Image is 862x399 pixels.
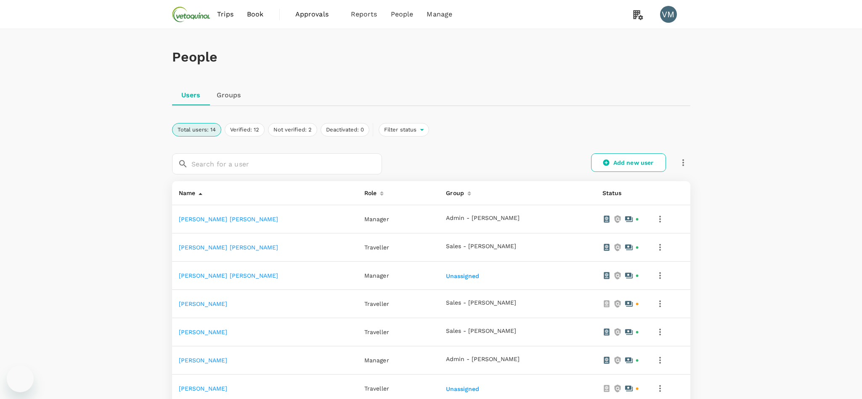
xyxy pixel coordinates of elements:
[191,153,382,174] input: Search for a user
[446,300,516,306] button: Sales - [PERSON_NAME]
[427,9,452,19] span: Manage
[446,215,520,222] button: Admin - [PERSON_NAME]
[172,123,221,137] button: Total users: 14
[361,185,377,198] div: Role
[179,216,278,222] a: [PERSON_NAME] [PERSON_NAME]
[446,243,516,250] button: Sales - [PERSON_NAME]
[210,85,248,105] a: Groups
[268,123,317,137] button: Not verified: 2
[179,272,278,279] a: [PERSON_NAME] [PERSON_NAME]
[364,300,389,307] span: Traveller
[247,9,264,19] span: Book
[660,6,677,23] div: VM
[364,385,389,392] span: Traveller
[179,329,228,335] a: [PERSON_NAME]
[179,385,228,392] a: [PERSON_NAME]
[443,185,464,198] div: Group
[596,181,646,205] th: Status
[351,9,377,19] span: Reports
[446,386,481,393] button: Unassigned
[379,123,430,137] div: Filter status
[364,272,389,279] span: Manager
[364,357,389,364] span: Manager
[446,273,481,280] button: Unassigned
[7,365,34,392] iframe: Button to launch messaging window
[591,153,666,172] a: Add new user
[364,244,389,251] span: Traveller
[179,244,278,251] a: [PERSON_NAME] [PERSON_NAME]
[172,49,690,65] h1: People
[172,5,211,24] img: Vetoquinol Australia Pty Limited
[172,85,210,105] a: Users
[391,9,414,19] span: People
[364,329,389,335] span: Traveller
[379,126,420,134] span: Filter status
[179,357,228,364] a: [PERSON_NAME]
[446,328,516,335] button: Sales - [PERSON_NAME]
[446,356,520,363] button: Admin - [PERSON_NAME]
[364,216,389,222] span: Manager
[179,300,228,307] a: [PERSON_NAME]
[295,9,337,19] span: Approvals
[225,123,265,137] button: Verified: 12
[321,123,369,137] button: Deactivated: 0
[217,9,233,19] span: Trips
[175,185,196,198] div: Name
